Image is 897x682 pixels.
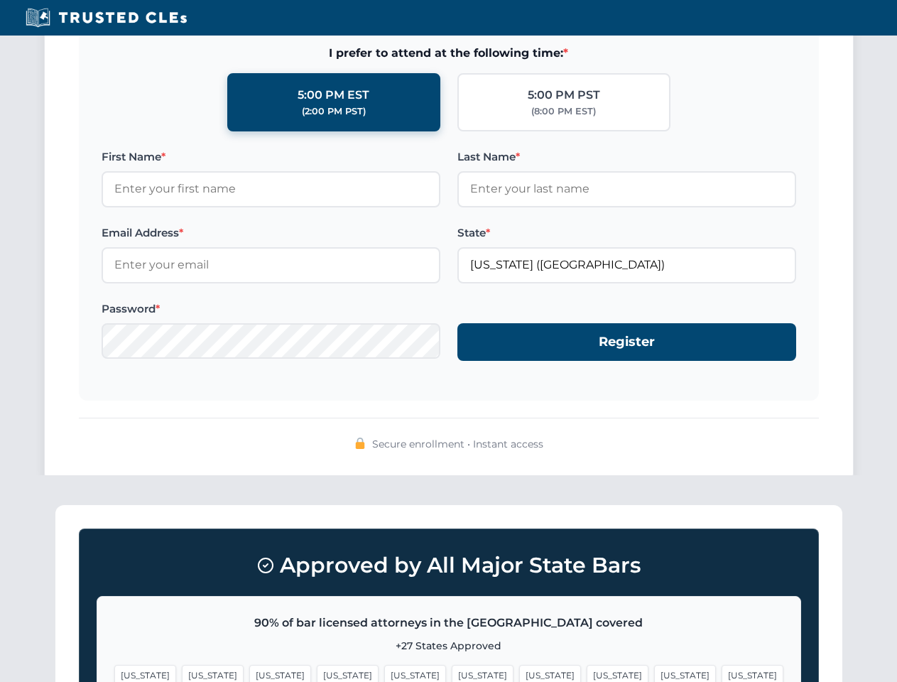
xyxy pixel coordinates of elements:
[457,323,796,361] button: Register
[354,438,366,449] img: 🔒
[531,104,596,119] div: (8:00 PM EST)
[114,614,783,632] p: 90% of bar licensed attorneys in the [GEOGRAPHIC_DATA] covered
[114,638,783,654] p: +27 States Approved
[457,171,796,207] input: Enter your last name
[102,44,796,63] span: I prefer to attend at the following time:
[102,224,440,242] label: Email Address
[97,546,801,585] h3: Approved by All Major State Bars
[457,148,796,166] label: Last Name
[102,148,440,166] label: First Name
[528,86,600,104] div: 5:00 PM PST
[102,301,440,318] label: Password
[457,224,796,242] label: State
[302,104,366,119] div: (2:00 PM PST)
[21,7,191,28] img: Trusted CLEs
[298,86,369,104] div: 5:00 PM EST
[102,171,440,207] input: Enter your first name
[372,436,543,452] span: Secure enrollment • Instant access
[102,247,440,283] input: Enter your email
[457,247,796,283] input: Florida (FL)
